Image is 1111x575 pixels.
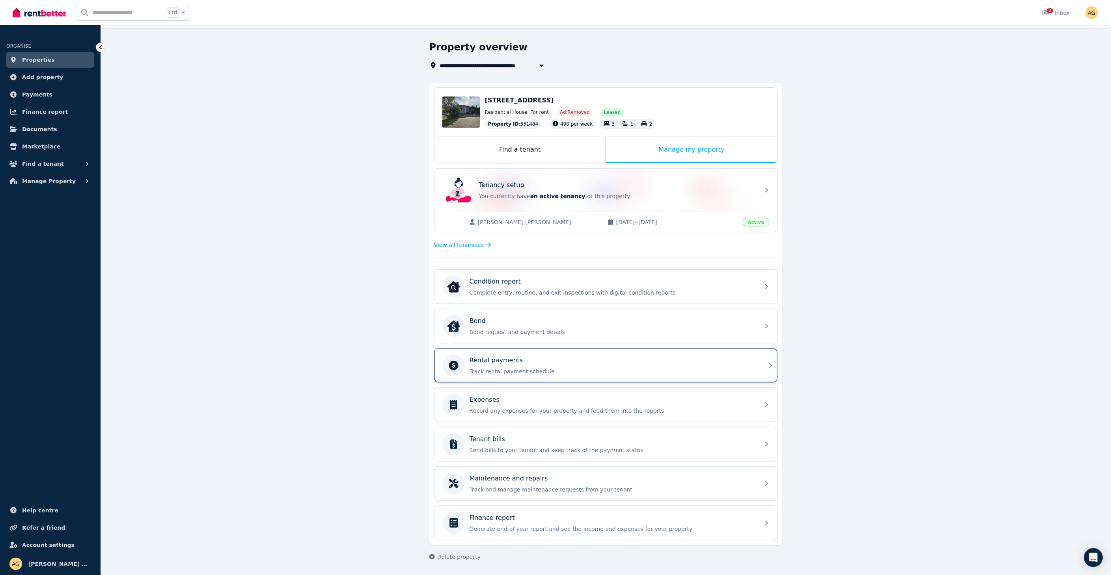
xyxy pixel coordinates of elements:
[478,218,600,226] span: [PERSON_NAME] [PERSON_NAME]
[1086,6,1098,19] img: Andre & Stevie Gera
[434,467,777,501] a: Maintenance and repairsTrack and manage maintenance requests from your tenant
[470,289,755,297] p: Complete entry, routine, and exit inspections with digital condition reports
[13,7,66,19] img: RentBetter
[22,107,68,117] span: Finance report
[6,173,94,189] button: Manage Property
[429,41,528,54] h1: Property overview
[1084,548,1103,567] div: Open Intercom Messenger
[434,427,777,461] a: Tenant billsSend bills to your tenant and keep track of the payment status
[6,69,94,85] a: Add property
[22,506,58,515] span: Help centre
[6,43,31,49] span: ORGANISE
[485,96,554,104] span: [STREET_ADDRESS]
[182,9,185,16] span: k
[470,525,755,533] p: Generate end-of-year report and see the income and expenses for your property
[6,537,94,553] a: Account settings
[434,388,777,422] a: ExpensesRecord any expenses for your property and feed them into the reports
[6,104,94,120] a: Finance report
[470,513,515,523] p: Finance report
[630,121,634,127] span: 1
[612,121,615,127] span: 3
[6,156,94,172] button: Find a tenant
[434,349,777,382] a: Rental paymentsTrack rental payment schedule
[434,241,484,249] span: View all tenancies
[22,142,60,151] span: Marketplace
[470,356,523,365] p: Rental payments
[470,277,521,286] p: Condition report
[6,52,94,68] a: Properties
[22,90,52,99] span: Payments
[434,506,777,540] a: Finance reportGenerate end-of-year report and see the income and expenses for your property
[470,486,755,493] p: Track and manage maintenance requests from your tenant
[470,367,755,375] p: Track rental payment schedule
[1042,9,1070,17] div: Inbox
[22,523,65,532] span: Refer a friend
[606,137,777,163] div: Manage my property
[470,446,755,454] p: Send bills to your tenant and keep track of the payment status
[429,553,481,561] button: Delete property
[434,270,777,304] a: Condition reportCondition reportComplete entry, routine, and exit inspections with digital condit...
[437,553,481,561] span: Delete property
[470,434,505,444] p: Tenant bills
[22,55,55,65] span: Properties
[22,159,64,169] span: Find a tenant
[616,218,738,226] span: [DATE] - [DATE]
[28,559,91,569] span: [PERSON_NAME] & [PERSON_NAME]
[434,309,777,343] a: BondBondBond request and payment details
[479,192,755,200] p: You currently have for this property
[530,193,585,199] span: an active tenancy
[22,72,63,82] span: Add property
[22,124,57,134] span: Documents
[447,280,460,293] img: Condition report
[434,169,777,212] a: Tenancy setupTenancy setupYou currently havean active tenancyfor this property
[470,328,755,336] p: Bond request and payment details
[22,176,76,186] span: Manage Property
[470,474,548,483] p: Maintenance and repairs
[470,316,486,326] p: Bond
[434,137,606,163] div: Find a tenant
[743,218,770,226] span: Active
[6,520,94,536] a: Refer a friend
[167,7,179,18] span: Ctrl
[6,121,94,137] a: Documents
[6,87,94,102] a: Payments
[479,180,524,190] p: Tenancy setup
[6,503,94,518] a: Help centre
[649,121,652,127] span: 2
[485,109,549,115] span: Residential House | For rent
[470,395,500,404] p: Expenses
[560,109,590,115] span: Ad: Removed
[470,407,755,415] p: Record any expenses for your property and feed them into the reports
[9,558,22,570] img: Andre & Stevie Gera
[604,109,621,115] span: Leased
[434,241,491,249] a: View all tenancies
[1047,8,1053,13] span: 2
[6,139,94,154] a: Marketplace
[485,119,542,129] div: : 331484
[488,121,519,127] span: Property ID
[561,121,593,127] span: 490 per week
[447,320,460,332] img: Bond
[446,178,471,203] img: Tenancy setup
[22,540,75,550] span: Account settings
